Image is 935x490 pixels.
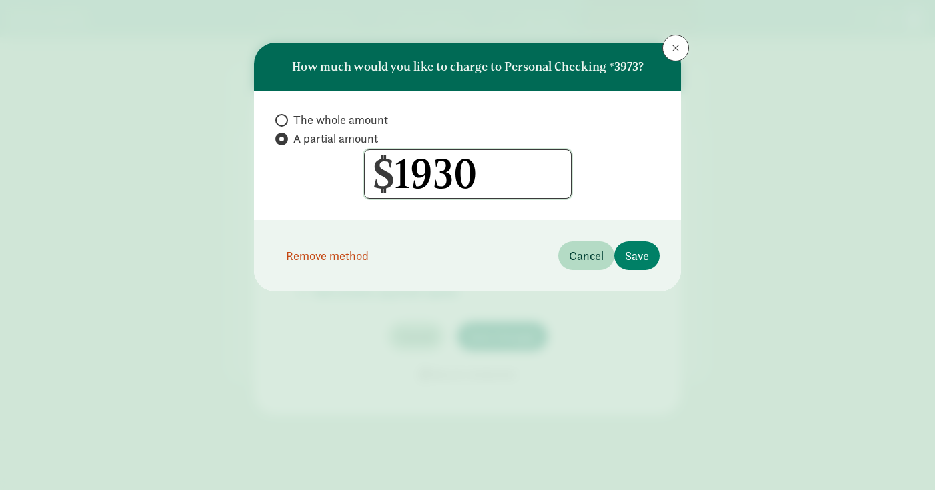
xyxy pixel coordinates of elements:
[292,60,644,73] h6: How much would you like to charge to Personal Checking *3973?
[275,241,379,270] button: Remove method
[625,247,649,265] span: Save
[558,241,614,270] button: Cancel
[286,247,369,265] span: Remove method
[365,150,571,198] input: 0.00
[293,112,388,128] span: The whole amount
[293,131,378,147] span: A partial amount
[569,247,604,265] span: Cancel
[614,241,660,270] button: Save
